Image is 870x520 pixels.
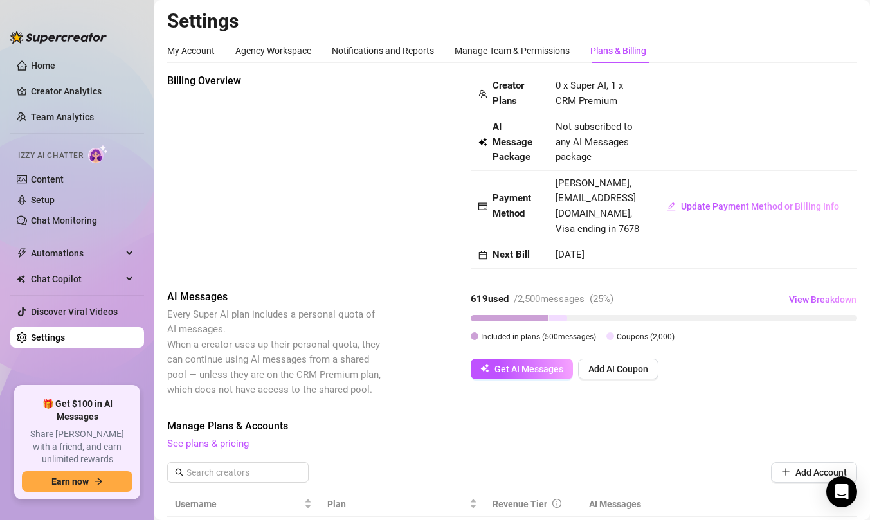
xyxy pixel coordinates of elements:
[31,307,118,317] a: Discover Viral Videos
[590,44,646,58] div: Plans & Billing
[31,332,65,343] a: Settings
[175,497,302,511] span: Username
[22,398,132,423] span: 🎁 Get $100 in AI Messages
[175,468,184,477] span: search
[493,80,524,107] strong: Creator Plans
[590,293,613,305] span: ( 25 %)
[493,499,547,509] span: Revenue Tier
[493,249,530,260] strong: Next Bill
[556,249,585,260] span: [DATE]
[681,201,839,211] span: Update Payment Method or Billing Info
[167,438,249,449] a: See plans & pricing
[478,89,487,98] span: team
[51,476,89,487] span: Earn now
[186,465,291,480] input: Search creators
[781,467,790,476] span: plus
[556,120,641,165] span: Not subscribed to any AI Messages package
[493,192,531,219] strong: Payment Method
[22,471,132,492] button: Earn nowarrow-right
[657,196,849,217] button: Update Payment Method or Billing Info
[88,145,108,163] img: AI Chatter
[789,294,856,305] span: View Breakdown
[494,364,563,374] span: Get AI Messages
[167,9,857,33] h2: Settings
[235,44,311,58] div: Agency Workspace
[167,492,320,517] th: Username
[31,269,122,289] span: Chat Copilot
[320,492,485,517] th: Plan
[588,364,648,374] span: Add AI Coupon
[581,492,757,517] th: AI Messages
[167,309,381,396] span: Every Super AI plan includes a personal quota of AI messages. When a creator uses up their person...
[31,243,122,264] span: Automations
[167,73,383,89] span: Billing Overview
[481,332,596,341] span: Included in plans ( 500 messages)
[478,251,487,260] span: calendar
[795,467,847,478] span: Add Account
[788,289,857,310] button: View Breakdown
[455,44,570,58] div: Manage Team & Permissions
[617,332,675,341] span: Coupons ( 2,000 )
[31,60,55,71] a: Home
[332,44,434,58] div: Notifications and Reports
[18,150,83,162] span: Izzy AI Chatter
[31,215,97,226] a: Chat Monitoring
[667,202,676,211] span: edit
[478,202,487,211] span: credit-card
[31,174,64,184] a: Content
[471,293,509,305] strong: 619 used
[17,248,27,258] span: thunderbolt
[552,499,561,508] span: info-circle
[826,476,857,507] div: Open Intercom Messenger
[31,195,55,205] a: Setup
[167,289,383,305] span: AI Messages
[514,293,585,305] span: / 2,500 messages
[167,44,215,58] div: My Account
[471,359,573,379] button: Get AI Messages
[771,462,857,483] button: Add Account
[31,112,94,122] a: Team Analytics
[493,121,532,163] strong: AI Message Package
[556,177,639,235] span: [PERSON_NAME], [EMAIL_ADDRESS][DOMAIN_NAME], Visa ending in 7678
[10,31,107,44] img: logo-BBDzfeDw.svg
[31,81,134,102] a: Creator Analytics
[22,428,132,466] span: Share [PERSON_NAME] with a friend, and earn unlimited rewards
[167,418,857,434] span: Manage Plans & Accounts
[17,274,25,283] img: Chat Copilot
[94,477,103,486] span: arrow-right
[556,80,623,107] span: 0 x Super AI, 1 x CRM Premium
[327,497,467,511] span: Plan
[578,359,658,379] button: Add AI Coupon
